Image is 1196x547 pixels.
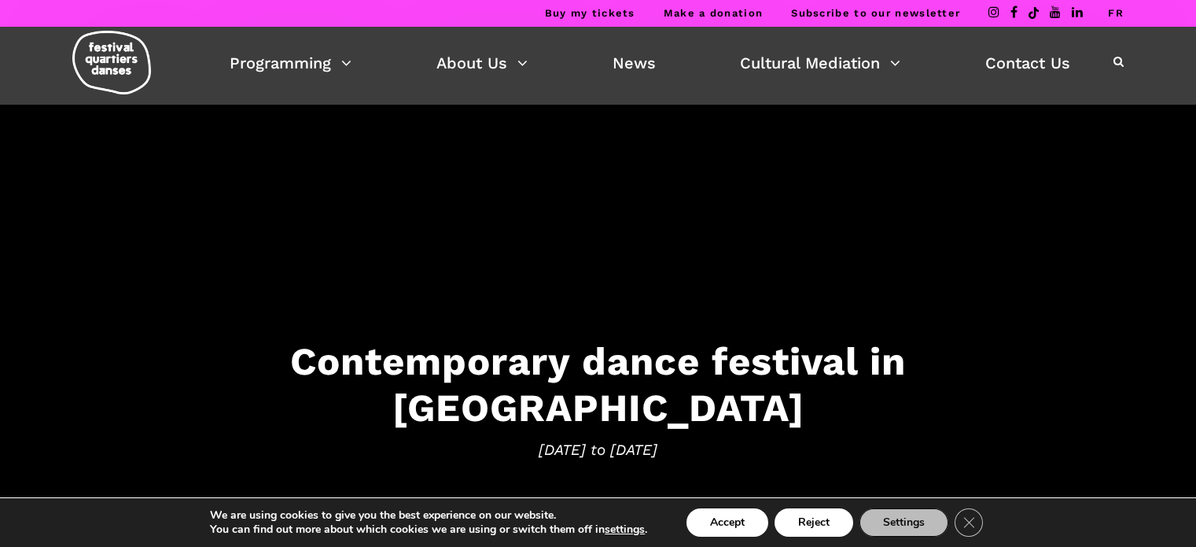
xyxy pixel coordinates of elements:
a: Make a donation [664,7,764,19]
a: Buy my tickets [545,7,635,19]
a: Cultural Mediation [740,50,900,76]
a: News [613,50,656,76]
button: settings [605,523,645,537]
a: About Us [436,50,528,76]
p: We are using cookies to give you the best experience on our website. [210,508,647,523]
p: You can find out more about which cookies we are using or switch them off in . [210,523,647,537]
button: Reject [775,508,853,537]
button: Close GDPR Cookie Banner [955,508,983,537]
button: Accept [686,508,768,537]
img: logo-fqd-med [72,31,151,94]
a: FR [1108,7,1124,19]
a: Contact Us [985,50,1070,76]
h3: Contemporary dance festival in [GEOGRAPHIC_DATA] [111,338,1086,431]
a: Programming [230,50,351,76]
span: [DATE] to [DATE] [111,438,1086,462]
button: Settings [859,508,948,537]
a: Subscribe to our newsletter [791,7,960,19]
